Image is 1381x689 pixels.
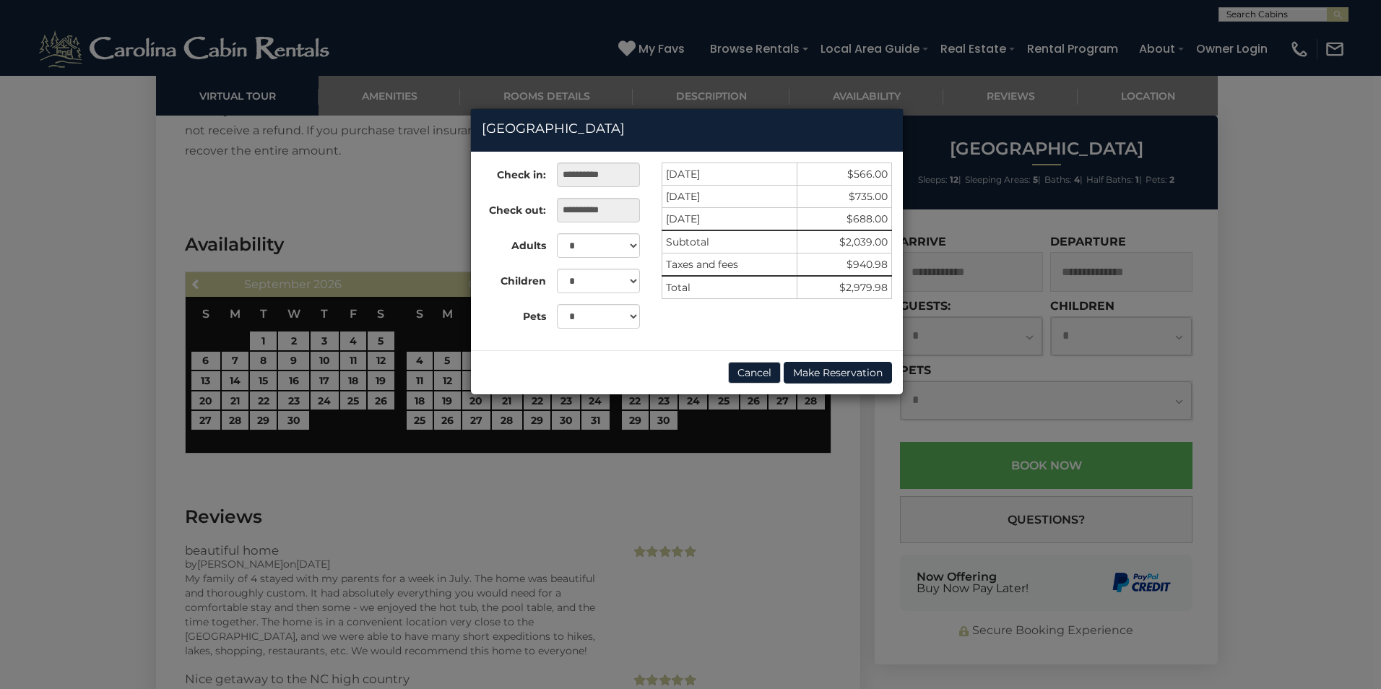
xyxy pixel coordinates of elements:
label: Children [471,269,546,288]
label: Check in: [471,162,546,182]
td: [DATE] [662,208,797,231]
label: Pets [471,304,546,324]
td: $940.98 [797,253,891,277]
td: Total [662,276,797,299]
h4: [GEOGRAPHIC_DATA] [482,120,892,139]
td: [DATE] [662,163,797,186]
td: Taxes and fees [662,253,797,277]
td: Subtotal [662,230,797,253]
button: Make Reservation [784,362,892,383]
label: Check out: [471,198,546,217]
label: Adults [471,233,546,253]
td: [DATE] [662,186,797,208]
td: $566.00 [797,163,891,186]
button: Cancel [728,362,781,383]
td: $735.00 [797,186,891,208]
td: $688.00 [797,208,891,231]
td: $2,979.98 [797,276,891,299]
td: $2,039.00 [797,230,891,253]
